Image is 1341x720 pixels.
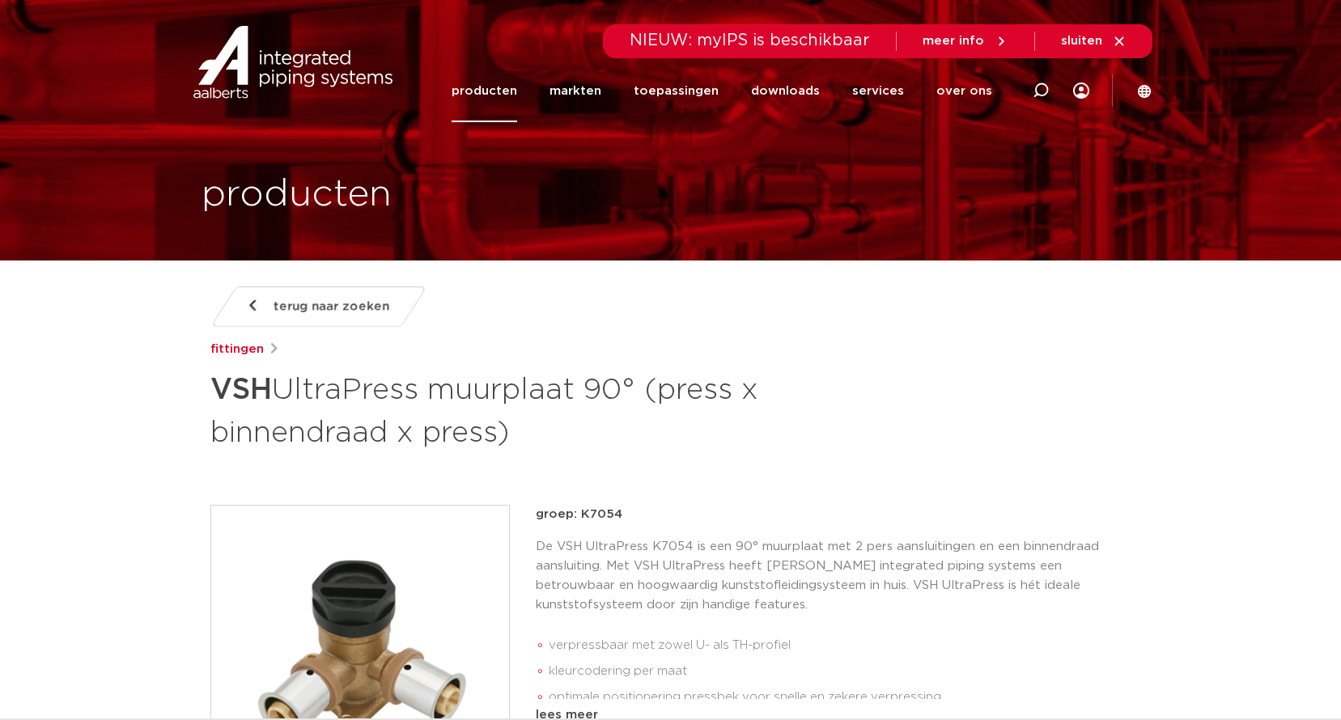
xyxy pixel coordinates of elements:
a: fittingen [210,340,264,359]
li: optimale positionering pressbek voor snelle en zekere verpressing [549,684,1131,710]
a: over ons [936,60,992,122]
a: producten [452,60,517,122]
strong: VSH [210,375,272,404]
h1: UltraPress muurplaat 90° (press x binnendraad x press) [210,366,818,453]
a: markten [550,60,601,122]
a: toepassingen [634,60,719,122]
h1: producten [202,169,392,221]
a: downloads [751,60,820,122]
nav: Menu [452,60,992,122]
span: sluiten [1061,35,1102,47]
li: verpressbaar met zowel U- als TH-profiel [549,633,1131,659]
a: meer info [923,34,1008,49]
a: sluiten [1061,34,1127,49]
a: terug naar zoeken [210,286,426,327]
span: NIEUW: myIPS is beschikbaar [630,32,870,49]
span: meer info [923,35,984,47]
p: groep: K7054 [536,505,1131,524]
span: terug naar zoeken [274,294,389,320]
a: services [852,60,904,122]
li: kleurcodering per maat [549,659,1131,684]
p: De VSH UltraPress K7054 is een 90° muurplaat met 2 pers aansluitingen en een binnendraad aansluit... [536,537,1131,615]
